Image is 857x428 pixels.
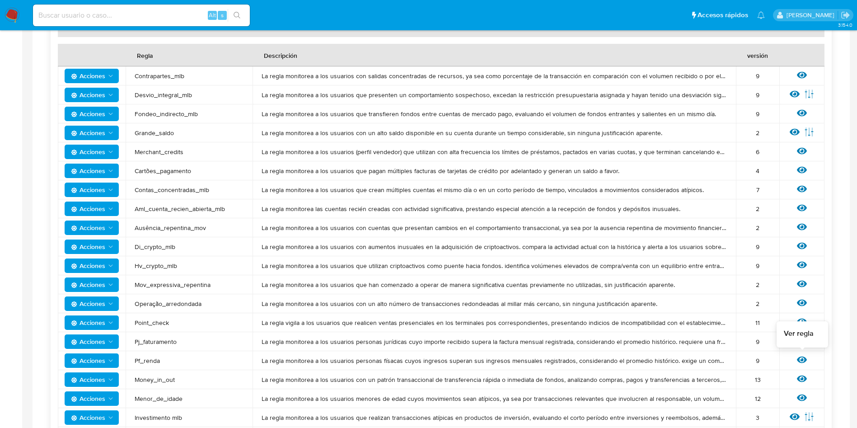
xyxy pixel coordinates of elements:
span: Alt [209,11,216,19]
span: Accesos rápidos [698,10,748,20]
span: s [221,11,224,19]
button: search-icon [228,9,246,22]
p: joaquin.santistebe@mercadolibre.com [787,11,838,19]
span: 3.154.0 [838,21,852,28]
input: Buscar usuario o caso... [33,9,250,21]
span: Ver regla [784,329,814,339]
a: Notificaciones [757,11,765,19]
a: Salir [841,10,850,20]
